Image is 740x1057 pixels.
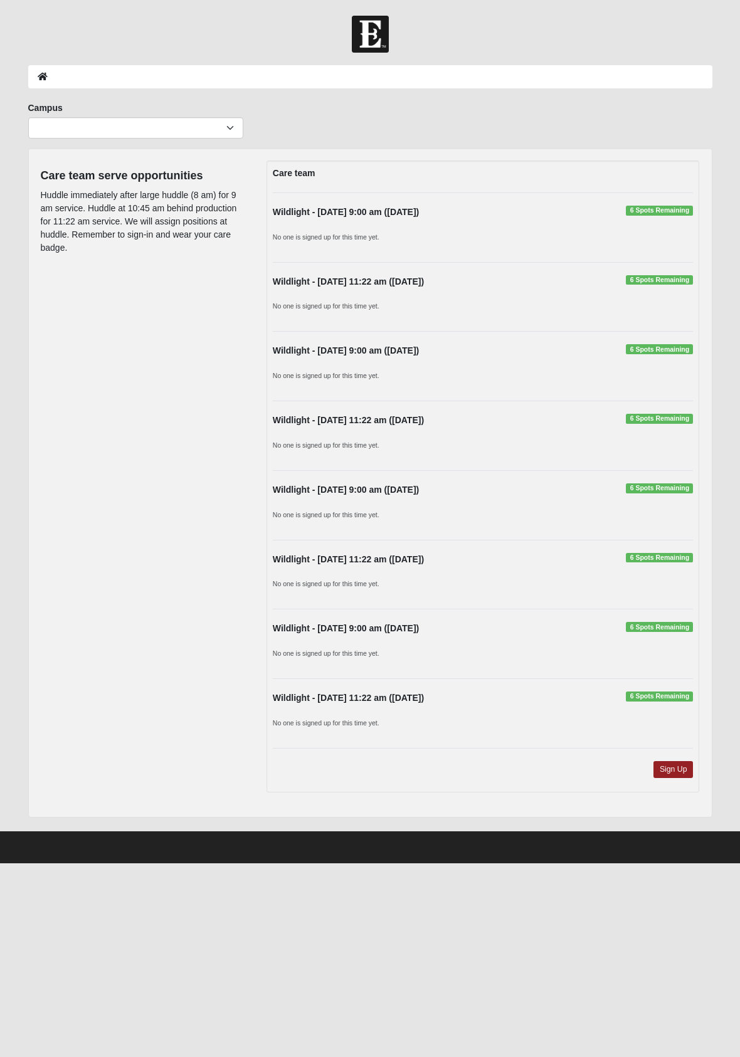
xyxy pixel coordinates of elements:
[626,414,693,424] span: 6 Spots Remaining
[626,553,693,563] span: 6 Spots Remaining
[273,168,315,178] strong: Care team
[653,761,694,778] a: Sign Up
[41,169,248,183] h4: Care team serve opportunities
[273,485,419,495] strong: Wildlight - [DATE] 9:00 am ([DATE])
[273,649,379,657] small: No one is signed up for this time yet.
[352,16,389,53] img: Church of Eleven22 Logo
[273,415,424,425] strong: Wildlight - [DATE] 11:22 am ([DATE])
[626,622,693,632] span: 6 Spots Remaining
[273,719,379,727] small: No one is signed up for this time yet.
[273,623,419,633] strong: Wildlight - [DATE] 9:00 am ([DATE])
[28,102,63,114] label: Campus
[273,554,424,564] strong: Wildlight - [DATE] 11:22 am ([DATE])
[273,441,379,449] small: No one is signed up for this time yet.
[626,344,693,354] span: 6 Spots Remaining
[273,372,379,379] small: No one is signed up for this time yet.
[41,189,248,255] p: Huddle immediately after large huddle (8 am) for 9 am service. Huddle at 10:45 am behind producti...
[273,302,379,310] small: No one is signed up for this time yet.
[273,693,424,703] strong: Wildlight - [DATE] 11:22 am ([DATE])
[273,233,379,241] small: No one is signed up for this time yet.
[273,345,419,355] strong: Wildlight - [DATE] 9:00 am ([DATE])
[273,511,379,518] small: No one is signed up for this time yet.
[273,580,379,587] small: No one is signed up for this time yet.
[626,275,693,285] span: 6 Spots Remaining
[273,276,424,287] strong: Wildlight - [DATE] 11:22 am ([DATE])
[273,207,419,217] strong: Wildlight - [DATE] 9:00 am ([DATE])
[626,206,693,216] span: 6 Spots Remaining
[626,692,693,702] span: 6 Spots Remaining
[626,483,693,493] span: 6 Spots Remaining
